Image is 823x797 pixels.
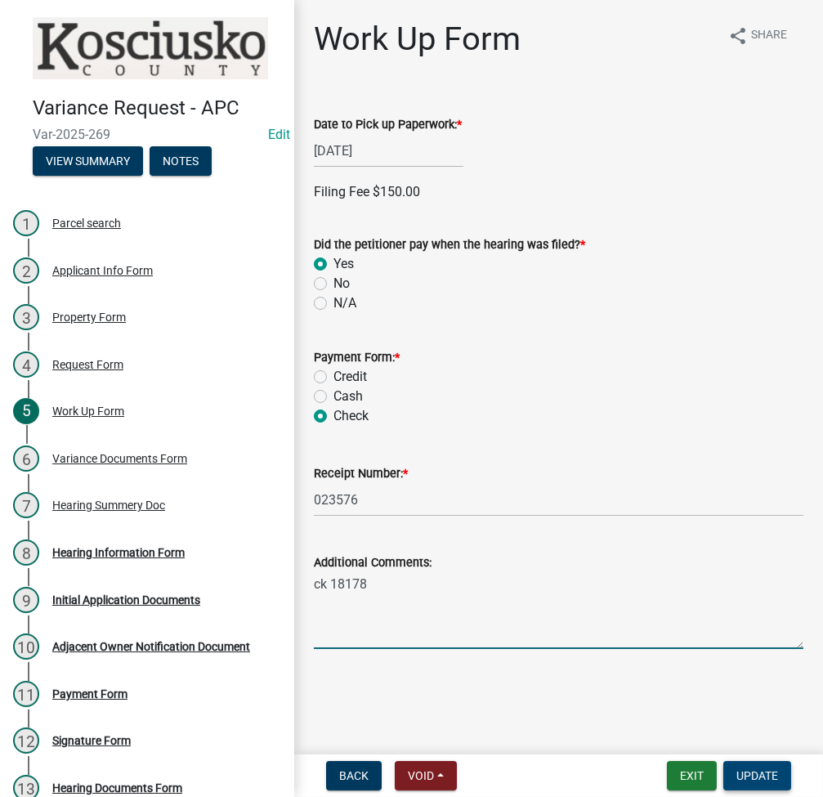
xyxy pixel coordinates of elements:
[13,210,39,236] div: 1
[13,446,39,472] div: 6
[13,351,39,378] div: 4
[52,782,182,794] div: Hearing Documents Form
[150,155,212,168] wm-modal-confirm: Notes
[13,634,39,660] div: 10
[52,499,165,511] div: Hearing Summery Doc
[408,769,434,782] span: Void
[52,735,131,746] div: Signature Form
[13,492,39,518] div: 7
[13,304,39,330] div: 3
[751,26,787,46] span: Share
[52,265,153,276] div: Applicant Info Form
[33,146,143,176] button: View Summary
[333,406,369,426] label: Check
[33,155,143,168] wm-modal-confirm: Summary
[150,146,212,176] button: Notes
[339,769,369,782] span: Back
[52,217,121,229] div: Parcel search
[52,688,127,700] div: Payment Form
[314,20,521,59] h1: Work Up Form
[13,728,39,754] div: 12
[715,20,800,51] button: shareShare
[52,405,124,417] div: Work Up Form
[333,367,367,387] label: Credit
[13,398,39,424] div: 5
[314,557,432,569] label: Additional Comments:
[33,17,268,79] img: Kosciusko County, Indiana
[667,761,717,790] button: Exit
[52,453,187,464] div: Variance Documents Form
[314,240,585,251] label: Did the petitioner pay when the hearing was filed?
[268,127,290,142] a: Edit
[13,681,39,707] div: 11
[314,468,408,480] label: Receipt Number:
[736,769,778,782] span: Update
[13,540,39,566] div: 8
[13,257,39,284] div: 2
[52,311,126,323] div: Property Form
[333,254,354,274] label: Yes
[314,119,462,131] label: Date to Pick up Paperwork:
[52,547,185,558] div: Hearing Information Form
[395,761,457,790] button: Void
[33,96,281,120] h4: Variance Request - APC
[52,641,250,652] div: Adjacent Owner Notification Document
[728,26,748,46] i: share
[13,587,39,613] div: 9
[333,293,356,313] label: N/A
[333,387,363,406] label: Cash
[314,352,400,364] label: Payment Form:
[52,594,200,606] div: Initial Application Documents
[326,761,382,790] button: Back
[314,134,463,168] input: mm/dd/yyyy
[723,761,791,790] button: Update
[314,182,803,202] p: Filing Fee $150.00
[33,127,262,142] span: Var-2025-269
[268,127,290,142] wm-modal-confirm: Edit Application Number
[333,274,350,293] label: No
[52,359,123,370] div: Request Form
